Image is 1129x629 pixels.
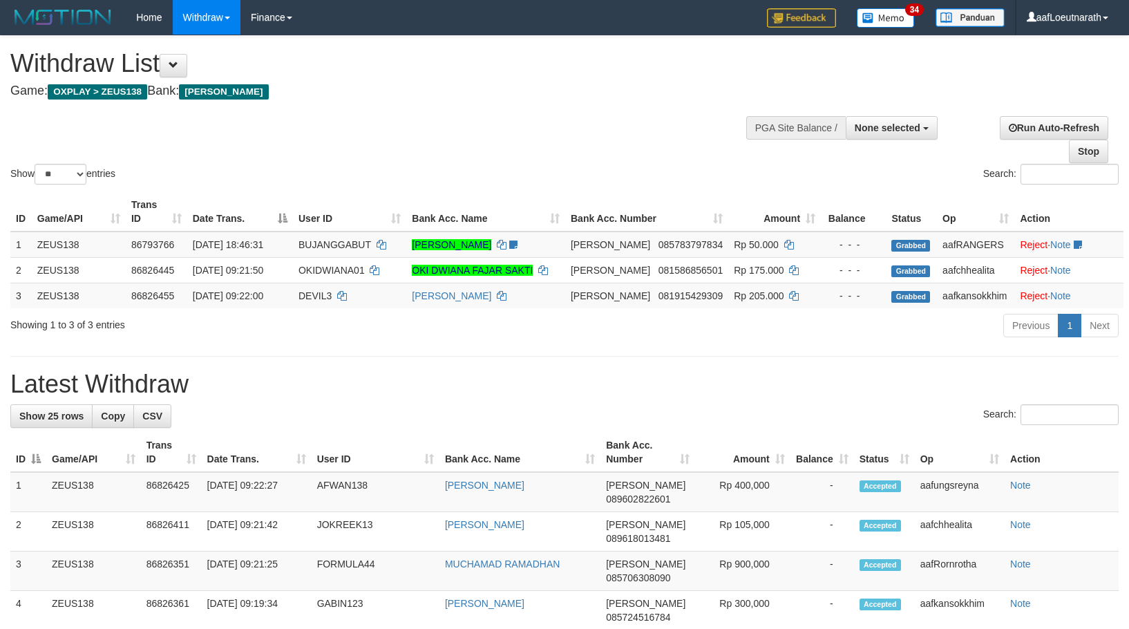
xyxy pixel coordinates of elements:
td: Rp 400,000 [695,472,790,512]
span: Grabbed [891,291,930,303]
td: ZEUS138 [46,552,141,591]
th: Bank Acc. Name: activate to sort column ascending [439,433,600,472]
a: Copy [92,404,134,428]
span: [DATE] 18:46:31 [193,239,263,250]
span: [PERSON_NAME] [571,265,650,276]
th: Action [1014,192,1123,232]
label: Show entries [10,164,115,185]
th: User ID: activate to sort column ascending [312,433,439,472]
td: · [1014,283,1123,308]
a: Show 25 rows [10,404,93,428]
a: OKI DWIANA FAJAR SAKTI [412,265,533,276]
th: ID: activate to sort column descending [10,433,46,472]
a: Note [1010,558,1031,570]
a: [PERSON_NAME] [412,290,491,301]
td: [DATE] 09:21:42 [202,512,312,552]
div: Showing 1 to 3 of 3 entries [10,312,460,332]
td: FORMULA44 [312,552,439,591]
td: 86826411 [141,512,202,552]
img: MOTION_logo.png [10,7,115,28]
td: · [1014,232,1123,258]
h1: Withdraw List [10,50,739,77]
th: Amount: activate to sort column ascending [695,433,790,472]
a: CSV [133,404,171,428]
th: ID [10,192,32,232]
td: · [1014,257,1123,283]
span: Show 25 rows [19,411,84,422]
td: - [790,552,854,591]
a: Note [1050,239,1071,250]
td: Rp 105,000 [695,512,790,552]
span: Copy [101,411,125,422]
th: Op: activate to sort column ascending [937,192,1014,232]
th: Trans ID: activate to sort column ascending [126,192,187,232]
th: Balance: activate to sort column ascending [790,433,854,472]
span: 34 [905,3,924,16]
img: Feedback.jpg [767,8,836,28]
td: [DATE] 09:22:27 [202,472,312,512]
span: [PERSON_NAME] [571,239,650,250]
div: - - - [826,263,880,277]
span: Grabbed [891,240,930,252]
span: Accepted [860,599,901,610]
span: 86826445 [131,265,174,276]
td: 86826425 [141,472,202,512]
th: Bank Acc. Number: activate to sort column ascending [600,433,695,472]
td: ZEUS138 [46,472,141,512]
span: BUJANGGABUT [298,239,371,250]
th: Op: activate to sort column ascending [915,433,1005,472]
td: 3 [10,283,32,308]
td: 2 [10,512,46,552]
input: Search: [1021,164,1119,185]
span: CSV [142,411,162,422]
span: [PERSON_NAME] [606,558,685,570]
span: 86826455 [131,290,174,301]
a: Note [1010,519,1031,530]
span: Accepted [860,520,901,532]
th: Trans ID: activate to sort column ascending [141,433,202,472]
span: OKIDWIANA01 [298,265,365,276]
td: Rp 900,000 [695,552,790,591]
th: Balance [821,192,886,232]
th: User ID: activate to sort column ascending [293,192,406,232]
a: MUCHAMAD RAMADHAN [445,558,560,570]
span: Copy 085724516784 to clipboard [606,612,670,623]
a: [PERSON_NAME] [445,480,524,491]
span: [PERSON_NAME] [606,598,685,609]
a: [PERSON_NAME] [445,519,524,530]
td: aafchhealita [937,257,1014,283]
span: Copy 085783797834 to clipboard [658,239,723,250]
span: [DATE] 09:21:50 [193,265,263,276]
td: aafungsreyna [915,472,1005,512]
a: Next [1081,314,1119,337]
span: Copy 089602822601 to clipboard [606,494,670,505]
span: Rp 175.000 [734,265,784,276]
h1: Latest Withdraw [10,370,1119,398]
td: [DATE] 09:21:25 [202,552,312,591]
h4: Game: Bank: [10,84,739,98]
span: [DATE] 09:22:00 [193,290,263,301]
span: None selected [855,122,920,133]
label: Search: [983,164,1119,185]
span: Copy 081586856501 to clipboard [658,265,723,276]
span: DEVIL3 [298,290,332,301]
span: 86793766 [131,239,174,250]
td: aafRornrotha [915,552,1005,591]
td: ZEUS138 [32,232,126,258]
span: [PERSON_NAME] [606,519,685,530]
td: AFWAN138 [312,472,439,512]
div: - - - [826,289,880,303]
a: Note [1010,480,1031,491]
span: [PERSON_NAME] [571,290,650,301]
td: ZEUS138 [32,257,126,283]
span: Rp 50.000 [734,239,779,250]
span: OXPLAY > ZEUS138 [48,84,147,100]
td: aafRANGERS [937,232,1014,258]
span: [PERSON_NAME] [606,480,685,491]
span: [PERSON_NAME] [179,84,268,100]
a: Reject [1020,265,1047,276]
th: Bank Acc. Name: activate to sort column ascending [406,192,565,232]
button: None selected [846,116,938,140]
span: Rp 205.000 [734,290,784,301]
div: - - - [826,238,880,252]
